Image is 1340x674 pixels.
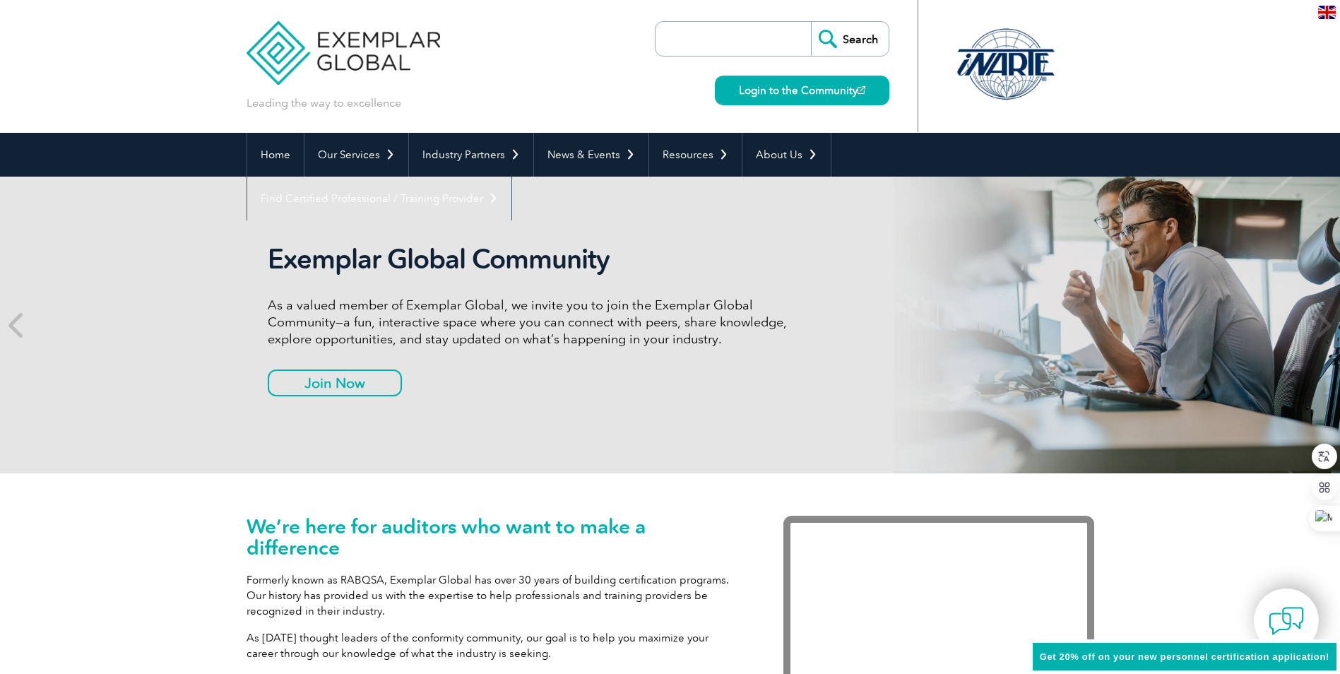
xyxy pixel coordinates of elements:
a: Resources [649,133,742,177]
a: News & Events [534,133,648,177]
input: Search [811,22,889,56]
img: en [1318,6,1336,19]
span: Get 20% off on your new personnel certification application! [1040,651,1329,662]
p: As a valued member of Exemplar Global, we invite you to join the Exemplar Global Community—a fun,... [268,297,798,348]
p: Formerly known as RABQSA, Exemplar Global has over 30 years of building certification programs. O... [247,572,741,619]
h2: Exemplar Global Community [268,243,798,276]
a: Our Services [304,133,408,177]
img: contact-chat.png [1269,603,1304,639]
a: Find Certified Professional / Training Provider [247,177,511,220]
h1: We’re here for auditors who want to make a difference [247,516,741,558]
a: Join Now [268,369,402,396]
img: open_square.png [858,86,865,94]
a: Login to the Community [715,76,889,105]
a: Industry Partners [409,133,533,177]
a: Home [247,133,304,177]
p: Leading the way to excellence [247,95,401,111]
p: As [DATE] thought leaders of the conformity community, our goal is to help you maximize your care... [247,630,741,661]
a: About Us [742,133,831,177]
